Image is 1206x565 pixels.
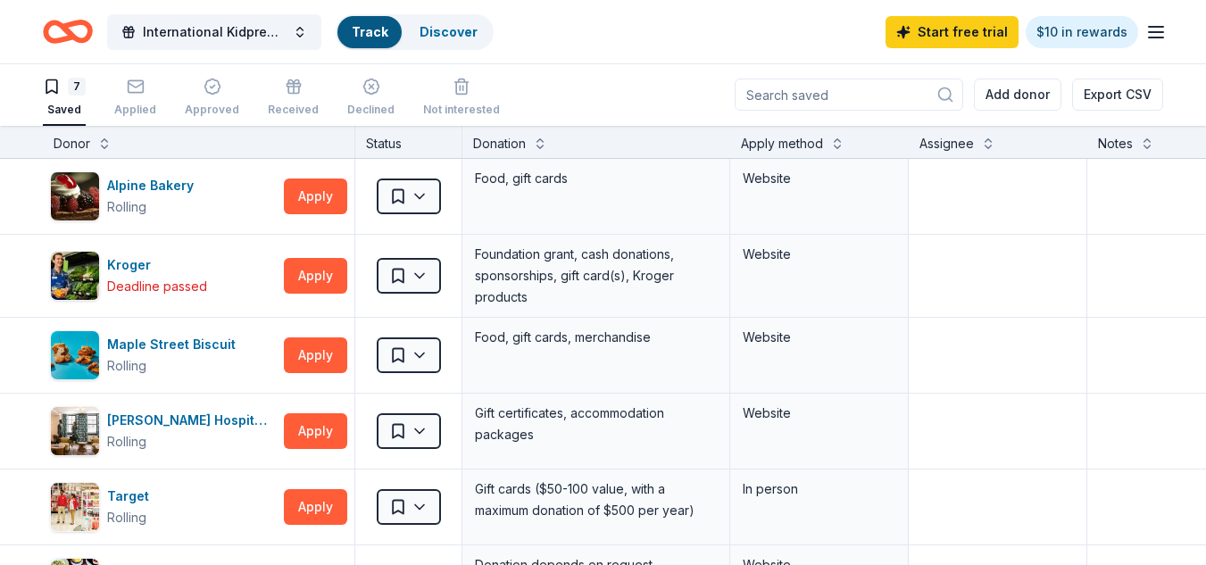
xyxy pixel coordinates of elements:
div: Rolling [107,507,146,528]
a: Discover [420,24,478,39]
button: Image for KrogerKrogerDeadline passed [50,251,277,301]
button: Image for TargetTargetRolling [50,482,277,532]
div: Gift certificates, accommodation packages [473,401,719,447]
div: Maple Street Biscuit [107,334,243,355]
div: Assignee [919,133,974,154]
input: Search saved [735,79,963,111]
button: TrackDiscover [336,14,494,50]
img: Image for Alpine Bakery [51,172,99,220]
button: Apply [284,179,347,214]
span: International Kidpreneur Day Expo and Gala [143,21,286,43]
button: Image for Oliver Hospitality[PERSON_NAME] HospitalityRolling [50,406,277,456]
div: Applied [114,103,156,117]
div: Apply method [741,133,823,154]
div: Kroger [107,254,207,276]
button: Not interested [423,71,500,126]
button: Apply [284,337,347,373]
a: Start free trial [886,16,1019,48]
div: Alpine Bakery [107,175,201,196]
div: Food, gift cards [473,166,719,191]
button: Applied [114,71,156,126]
button: Declined [347,71,395,126]
button: Image for Maple Street BiscuitMaple Street BiscuitRolling [50,330,277,380]
img: Image for Maple Street Biscuit [51,331,99,379]
div: Website [743,327,895,348]
button: Image for Alpine BakeryAlpine BakeryRolling [50,171,277,221]
button: Approved [185,71,239,126]
button: Apply [284,413,347,449]
button: International Kidpreneur Day Expo and Gala [107,14,321,50]
div: In person [743,478,895,500]
a: $10 in rewards [1026,16,1138,48]
a: Track [352,24,387,39]
div: Declined [347,103,395,117]
div: 7 [68,78,86,96]
button: Received [268,71,319,126]
div: Foundation grant, cash donations, sponsorships, gift card(s), Kroger products [473,242,719,310]
a: Home [43,11,93,53]
div: [PERSON_NAME] Hospitality [107,410,277,431]
div: Notes [1098,133,1133,154]
div: Approved [185,103,239,117]
div: Website [743,244,895,265]
div: Received [268,103,319,117]
div: Website [743,168,895,189]
div: Saved [43,103,86,117]
button: Apply [284,258,347,294]
div: Deadline passed [107,276,207,297]
div: Rolling [107,431,146,453]
div: Rolling [107,196,146,218]
img: Image for Oliver Hospitality [51,407,99,455]
div: Not interested [423,103,500,117]
div: Donor [54,133,90,154]
div: Gift cards ($50-100 value, with a maximum donation of $500 per year) [473,477,719,523]
div: Food, gift cards, merchandise [473,325,719,350]
div: Donation [473,133,526,154]
div: Website [743,403,895,424]
div: Target [107,486,156,507]
div: Rolling [107,355,146,377]
button: Export CSV [1072,79,1163,111]
div: Status [355,126,462,158]
img: Image for Target [51,483,99,531]
button: Apply [284,489,347,525]
button: 7Saved [43,71,86,126]
button: Add donor [974,79,1061,111]
img: Image for Kroger [51,252,99,300]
